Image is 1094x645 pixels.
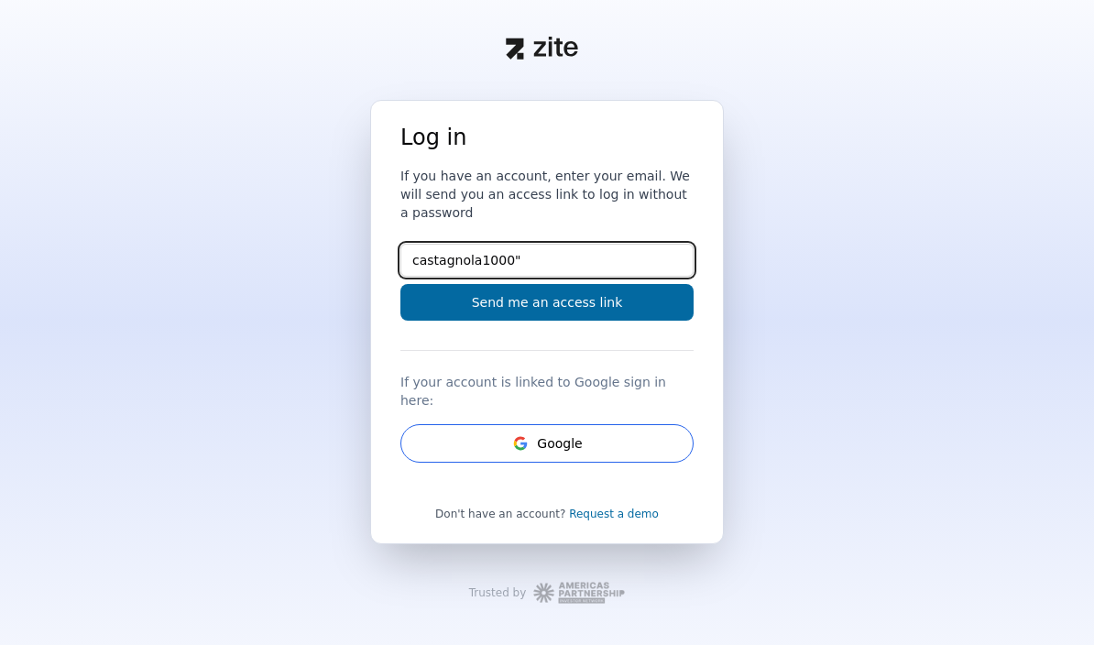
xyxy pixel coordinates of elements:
[400,167,694,222] h3: If you have an account, enter your email. We will send you an access link to log in without a pas...
[469,585,527,600] div: Trusted by
[400,424,694,463] button: GoogleGoogle
[533,581,625,606] img: Workspace Logo
[569,508,659,520] a: Request a demo
[400,507,694,521] div: Don't have an account?
[400,244,694,277] input: name@example.com
[400,284,694,321] button: Send me an access link
[511,434,530,453] svg: Google
[400,123,694,152] h1: Log in
[400,366,694,410] div: If your account is linked to Google sign in here:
